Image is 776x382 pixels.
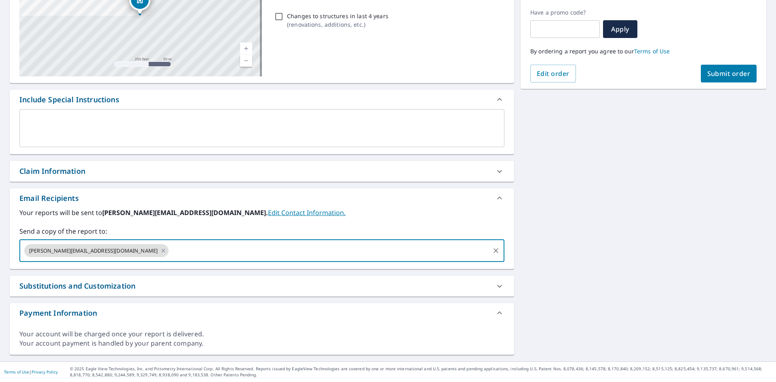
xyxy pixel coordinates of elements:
div: Claim Information [19,166,85,177]
div: [PERSON_NAME][EMAIL_ADDRESS][DOMAIN_NAME] [24,244,169,257]
label: Have a promo code? [530,9,600,16]
div: Payment Information [19,308,97,319]
a: Terms of Use [634,47,670,55]
div: Payment Information [10,303,514,323]
button: Clear [490,245,502,256]
span: [PERSON_NAME][EMAIL_ADDRESS][DOMAIN_NAME] [24,247,162,255]
a: Terms of Use [4,369,29,375]
div: Include Special Instructions [19,94,119,105]
div: Email Recipients [19,193,79,204]
b: [PERSON_NAME][EMAIL_ADDRESS][DOMAIN_NAME]. [102,208,268,217]
a: Current Level 17, Zoom In [240,42,252,55]
button: Submit order [701,65,757,82]
div: Substitutions and Customization [19,281,135,291]
div: Substitutions and Customization [10,276,514,296]
label: Your reports will be sent to [19,208,504,217]
p: © 2025 Eagle View Technologies, Inc. and Pictometry International Corp. All Rights Reserved. Repo... [70,366,772,378]
button: Edit order [530,65,576,82]
div: Email Recipients [10,188,514,208]
div: Include Special Instructions [10,90,514,109]
a: Privacy Policy [32,369,58,375]
span: Submit order [707,69,751,78]
p: ( renovations, additions, etc. ) [287,20,388,29]
label: Send a copy of the report to: [19,226,504,236]
p: Changes to structures in last 4 years [287,12,388,20]
p: | [4,369,58,374]
a: Current Level 17, Zoom Out [240,55,252,67]
a: EditContactInfo [268,208,346,217]
span: Apply [609,25,631,34]
div: Your account payment is handled by your parent company. [19,339,504,348]
span: Edit order [537,69,569,78]
div: Claim Information [10,161,514,182]
p: By ordering a report you agree to our [530,48,757,55]
div: Your account will be charged once your report is delivered. [19,329,504,339]
button: Apply [603,20,637,38]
